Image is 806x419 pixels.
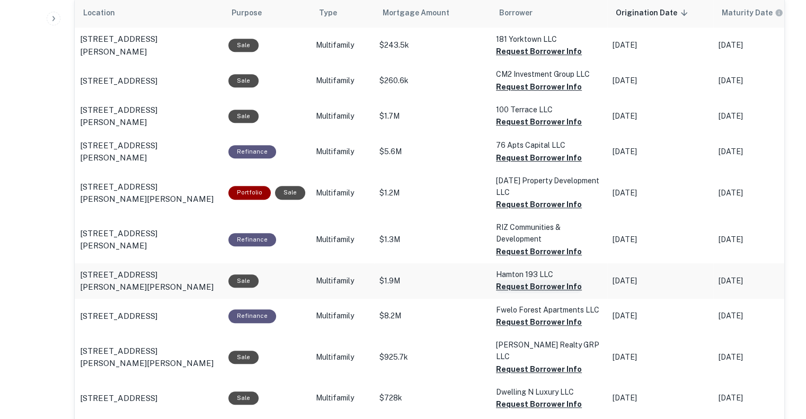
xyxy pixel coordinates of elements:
div: Maturity dates displayed may be estimated. Please contact the lender for the most accurate maturi... [722,7,783,19]
p: $1.7M [379,111,485,122]
button: Request Borrower Info [496,363,582,376]
p: Multifamily [316,234,369,245]
p: [STREET_ADDRESS] [80,75,157,87]
p: Multifamily [316,310,369,322]
span: Location [83,6,129,19]
p: Multifamily [316,111,369,122]
span: Mortgage Amount [383,6,463,19]
p: [DATE] [613,40,708,51]
p: [DATE] [613,393,708,404]
div: This is a portfolio loan with 3 properties [228,186,271,199]
p: [DATE] [613,146,708,157]
p: 181 Yorktown LLC [496,33,602,45]
p: [STREET_ADDRESS] [80,310,157,323]
p: [DATE] [613,352,708,363]
div: This loan purpose was for refinancing [228,309,276,323]
a: [STREET_ADDRESS] [80,310,218,323]
p: [STREET_ADDRESS] [80,392,157,405]
p: Fwelo Forest Apartments LLC [496,304,602,316]
p: $243.5k [379,40,485,51]
a: [STREET_ADDRESS][PERSON_NAME][PERSON_NAME] [80,345,218,370]
span: Type [319,6,351,19]
p: [DATE] [613,111,708,122]
iframe: Chat Widget [753,300,806,351]
button: Request Borrower Info [496,151,582,164]
p: CM2 Investment Group LLC [496,68,602,80]
p: Multifamily [316,75,369,86]
p: [DATE] [613,310,708,322]
span: Maturity dates displayed may be estimated. Please contact the lender for the most accurate maturi... [722,7,797,19]
div: Sale [228,110,259,123]
button: Request Borrower Info [496,280,582,293]
button: Request Borrower Info [496,398,582,411]
a: [STREET_ADDRESS][PERSON_NAME] [80,139,218,164]
div: Sale [228,351,259,364]
button: Request Borrower Info [496,115,582,128]
a: [STREET_ADDRESS][PERSON_NAME] [80,33,218,58]
p: [DATE] [613,234,708,245]
p: RIZ Communities & Development [496,221,602,245]
div: Sale [228,391,259,405]
a: [STREET_ADDRESS] [80,392,218,405]
span: Purpose [232,6,276,19]
p: [DATE] [613,75,708,86]
p: [DATE] Property Development LLC [496,175,602,198]
p: Multifamily [316,275,369,287]
p: $260.6k [379,75,485,86]
p: $925.7k [379,352,485,363]
span: Origination Date [616,6,691,19]
button: Request Borrower Info [496,245,582,258]
p: [PERSON_NAME] Realty GRP LLC [496,339,602,362]
a: [STREET_ADDRESS][PERSON_NAME] [80,104,218,129]
a: [STREET_ADDRESS][PERSON_NAME] [80,227,218,252]
p: Multifamily [316,146,369,157]
p: Multifamily [316,188,369,199]
h6: Maturity Date [722,7,773,19]
p: 76 Apts Capital LLC [496,139,602,151]
p: $1.9M [379,275,485,287]
div: This loan purpose was for refinancing [228,233,276,246]
div: Sale [228,274,259,288]
button: Request Borrower Info [496,45,582,58]
p: Multifamily [316,40,369,51]
a: [STREET_ADDRESS][PERSON_NAME][PERSON_NAME] [80,181,218,206]
p: [DATE] [613,275,708,287]
a: [STREET_ADDRESS][PERSON_NAME][PERSON_NAME] [80,269,218,293]
div: Sale [275,186,305,199]
p: [DATE] [613,188,708,199]
p: $1.3M [379,234,485,245]
p: Multifamily [316,393,369,404]
div: This loan purpose was for refinancing [228,145,276,158]
div: Sale [228,74,259,87]
span: Borrower [499,6,533,19]
p: $1.2M [379,188,485,199]
p: $8.2M [379,310,485,322]
p: $5.6M [379,146,485,157]
a: [STREET_ADDRESS] [80,75,218,87]
button: Request Borrower Info [496,316,582,328]
button: Request Borrower Info [496,198,582,211]
p: $728k [379,393,485,404]
p: 100 Terrace LLC [496,104,602,115]
button: Request Borrower Info [496,81,582,93]
div: Sale [228,39,259,52]
p: Dwelling N Luxury LLC [496,386,602,398]
p: Multifamily [316,352,369,363]
p: Hamton 193 LLC [496,269,602,280]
